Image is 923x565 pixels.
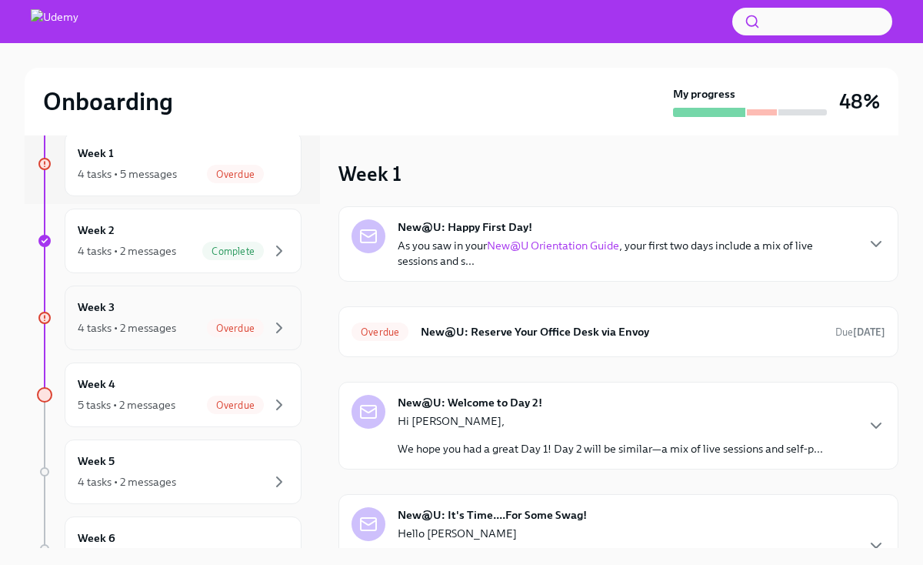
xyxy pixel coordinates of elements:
[78,243,176,259] div: 4 tasks • 2 messages
[78,397,175,413] div: 5 tasks • 2 messages
[31,9,78,34] img: Udemy
[673,86,735,102] strong: My progress
[78,299,115,316] h6: Week 3
[352,319,885,344] a: OverdueNew@U: Reserve Your Office Desk via EnvoyDue[DATE]
[78,320,176,336] div: 4 tasks • 2 messages
[37,440,302,504] a: Week 54 tasks • 2 messages
[202,246,264,257] span: Complete
[78,166,177,182] div: 4 tasks • 5 messages
[839,88,880,115] h3: 48%
[78,145,114,162] h6: Week 1
[207,323,264,334] span: Overdue
[78,453,115,470] h6: Week 5
[398,441,823,456] p: We hope you had a great Day 1! Day 2 will be similar—a mix of live sessions and self-p...
[78,530,115,547] h6: Week 6
[207,400,264,411] span: Overdue
[37,132,302,196] a: Week 14 tasks • 5 messagesOverdue
[398,395,542,410] strong: New@U: Welcome to Day 2!
[398,507,587,523] strong: New@U: It's Time....For Some Swag!
[421,323,823,340] h6: New@U: Reserve Your Office Desk via Envoy
[398,413,823,429] p: Hi [PERSON_NAME],
[78,376,115,393] h6: Week 4
[37,286,302,350] a: Week 34 tasks • 2 messagesOverdue
[398,238,855,269] p: As you saw in your , your first two days include a mix of live sessions and s...
[835,325,885,339] span: August 30th, 2025 12:00
[398,526,855,541] p: Hello [PERSON_NAME]
[487,239,619,252] a: New@U Orientation Guide
[78,474,176,490] div: 4 tasks • 2 messages
[835,326,885,338] span: Due
[398,219,532,235] strong: New@U: Happy First Day!
[37,363,302,427] a: Week 45 tasks • 2 messagesOverdue
[207,169,264,180] span: Overdue
[352,326,408,338] span: Overdue
[338,160,402,188] h3: Week 1
[37,209,302,273] a: Week 24 tasks • 2 messagesComplete
[43,86,173,117] h2: Onboarding
[853,326,885,338] strong: [DATE]
[78,222,115,239] h6: Week 2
